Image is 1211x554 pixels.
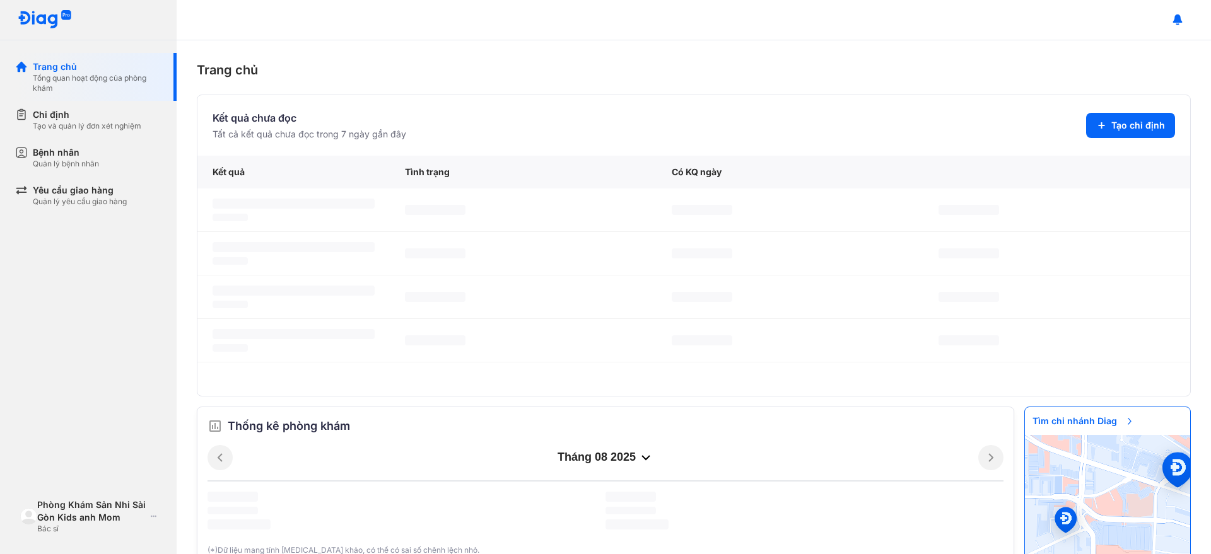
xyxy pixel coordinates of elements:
button: Tạo chỉ định [1086,113,1175,138]
span: ‌ [405,335,465,345]
span: ‌ [605,519,669,529]
div: tháng 08 2025 [233,450,978,465]
span: ‌ [605,507,656,514]
img: order.5a6da16c.svg [208,418,223,434]
span: ‌ [213,286,375,296]
div: Phòng Khám Sản Nhi Sài Gòn Kids anh Mom [37,499,146,524]
img: logo [18,10,72,30]
span: ‌ [213,199,375,209]
span: Tìm chi nhánh Diag [1025,407,1142,435]
span: ‌ [208,519,271,529]
span: ‌ [672,205,732,215]
div: Tất cả kết quả chưa đọc trong 7 ngày gần đây [213,128,406,141]
div: Bệnh nhân [33,146,99,159]
div: Yêu cầu giao hàng [33,184,127,197]
div: Quản lý bệnh nhân [33,159,99,169]
span: ‌ [939,292,999,302]
div: Chỉ định [33,108,141,121]
span: ‌ [208,492,258,502]
span: ‌ [405,292,465,302]
span: ‌ [213,242,375,252]
div: Kết quả [197,156,390,188]
span: ‌ [213,214,248,221]
div: Quản lý yêu cầu giao hàng [33,197,127,207]
span: ‌ [405,205,465,215]
span: ‌ [405,248,465,258]
span: ‌ [939,205,999,215]
span: ‌ [672,335,732,345]
div: Trang chủ [197,61,1191,79]
span: Tạo chỉ định [1111,119,1165,132]
span: Thống kê phòng khám [228,417,350,435]
span: ‌ [213,257,248,265]
div: Có KQ ngày [657,156,923,188]
span: ‌ [208,507,258,514]
div: Kết quả chưa đọc [213,110,406,125]
span: ‌ [939,248,999,258]
span: ‌ [213,301,248,308]
span: ‌ [939,335,999,345]
span: ‌ [605,492,656,502]
div: Tổng quan hoạt động của phòng khám [33,73,161,93]
div: Tình trạng [390,156,657,188]
span: ‌ [213,344,248,352]
img: logo [20,508,37,525]
div: Tạo và quản lý đơn xét nghiệm [33,121,141,131]
span: ‌ [672,248,732,258]
div: Trang chủ [33,61,161,73]
span: ‌ [672,292,732,302]
div: Bác sĩ [37,524,146,534]
span: ‌ [213,329,375,339]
